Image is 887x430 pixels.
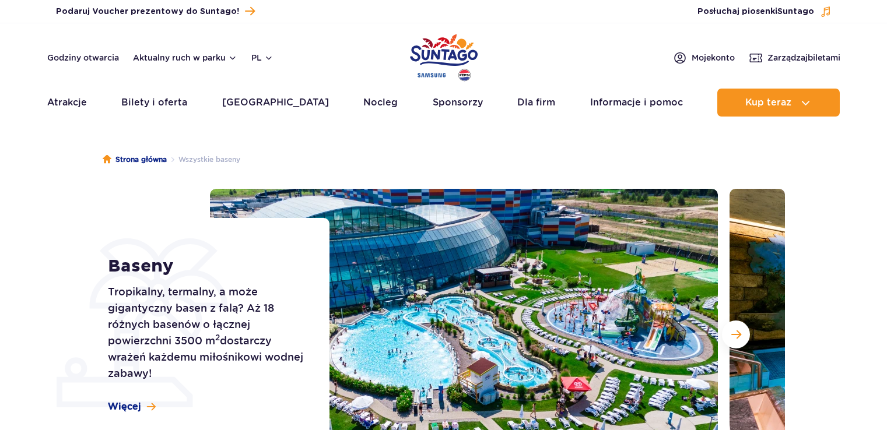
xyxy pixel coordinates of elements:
[215,333,220,342] sup: 2
[167,154,240,165] li: Wszystkie baseny
[108,256,303,277] h1: Baseny
[767,52,840,64] span: Zarządzaj biletami
[56,3,255,19] a: Podaruj Voucher prezentowy do Suntago!
[433,89,483,117] a: Sponsorzy
[517,89,555,117] a: Dla firm
[133,53,237,62] button: Aktualny ruch w parku
[103,154,167,165] a: Strona główna
[777,8,814,16] span: Suntago
[47,52,119,64] a: Godziny otwarcia
[722,320,750,348] button: Następny slajd
[47,89,87,117] a: Atrakcje
[697,6,832,17] button: Posłuchaj piosenkiSuntago
[56,6,239,17] span: Podaruj Voucher prezentowy do Suntago!
[251,52,274,64] button: pl
[697,6,814,17] span: Posłuchaj piosenki
[108,284,303,382] p: Tropikalny, termalny, a może gigantyczny basen z falą? Aż 18 różnych basenów o łącznej powierzchn...
[673,51,735,65] a: Mojekonto
[363,89,398,117] a: Nocleg
[108,400,141,413] span: Więcej
[749,51,840,65] a: Zarządzajbiletami
[108,400,156,413] a: Więcej
[590,89,683,117] a: Informacje i pomoc
[222,89,329,117] a: [GEOGRAPHIC_DATA]
[717,89,840,117] button: Kup teraz
[692,52,735,64] span: Moje konto
[121,89,187,117] a: Bilety i oferta
[410,29,478,83] a: Park of Poland
[745,97,791,108] span: Kup teraz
